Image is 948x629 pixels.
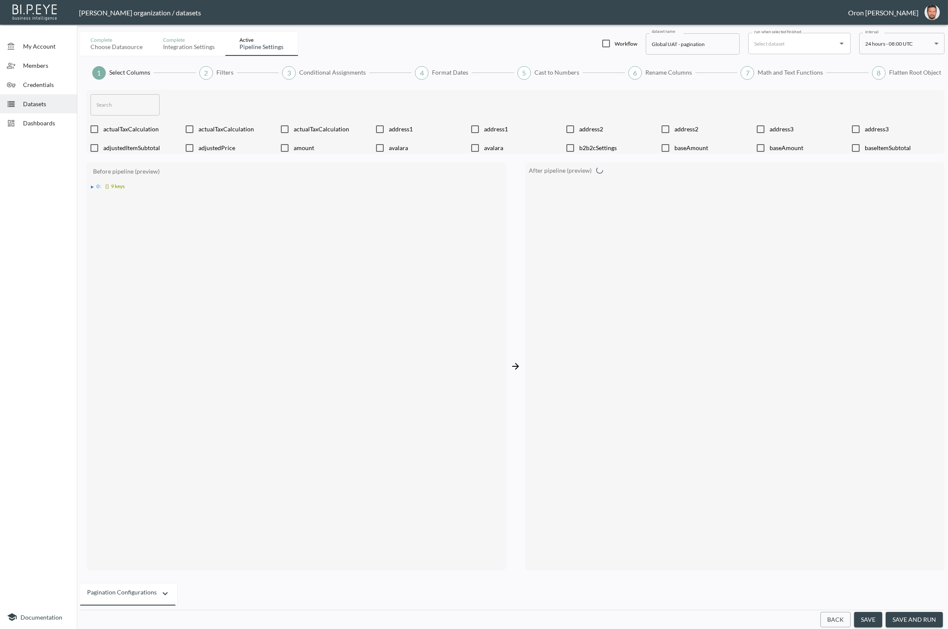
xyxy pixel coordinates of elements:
span: Members [23,61,70,70]
div: result.destinationAddress.address2 [674,125,750,133]
label: interval [865,29,879,35]
span: Datasets [23,99,70,108]
span: Dashboards [23,119,70,128]
span: actualTaxCalculation [294,125,369,133]
span: address1 [484,125,560,133]
span: 0 : [97,183,102,189]
div: Active [240,37,284,43]
span: Math and Text Functions [758,68,823,77]
div: 6 [628,66,642,80]
span: baseAmount [770,144,845,152]
div: result.items.actualTaxCalculation.warnings.avalara [389,144,464,152]
div: result.originAddress.address3 [770,125,845,133]
div: 24 hours - 08:00 UTC [865,39,931,49]
div: Choose datasource [90,43,143,51]
span: baseItemSubtotal [865,144,940,152]
div: After pipeline (preview) [529,167,941,174]
div: result.originAddress.address2 [579,125,655,133]
span: Cast to Numbers [534,68,579,77]
button: Back [820,612,851,628]
div: result.shippingLines.shippingRate.shippingLineTotal.amount [294,144,369,152]
span: My Account [23,42,70,51]
button: oron@bipeye.com [919,2,946,23]
div: [PERSON_NAME] organization / datasets [79,9,848,17]
span: b2b2cSettings [579,144,655,152]
div: result.items.actualTaxCalculation [103,125,179,133]
div: result.shippingLines.actualTaxCalculation [198,125,274,133]
div: 1 [92,66,106,80]
div: result.totals.items.adjustedItemSubtotal [103,144,179,152]
div: result.b2b2cSettings [579,144,655,152]
label: dataset name [652,29,675,34]
span: address3 [865,125,940,133]
button: Open [836,38,848,49]
div: Integration settings [163,43,215,51]
span: 9 keys [104,183,125,189]
span: Format Dates [432,68,468,77]
span: Documentation [20,614,62,621]
span: address2 [674,125,750,133]
span: Flatten Root Object [889,68,941,77]
img: bipeye-logo [11,2,60,21]
div: result.fees.merchantFees.feeLines.baseAmount [674,144,750,152]
div: Complete [90,37,143,43]
input: Search [90,94,160,116]
div: result.originAddress.address1 [389,125,464,133]
span: adjustedPrice [198,144,274,152]
span: Workflow [615,41,637,47]
span: Credentials [23,80,70,89]
div: ▶ [91,185,94,189]
div: Before pipeline (preview) [90,167,502,175]
div: 3 [282,66,296,80]
div: 2 [199,66,213,80]
span: address2 [579,125,655,133]
div: result.destinationAddress.address3 [865,125,940,133]
span: avalara [389,144,464,152]
div: result.destinationAddress.address1 [484,125,560,133]
span: Rename Columns [645,68,692,77]
button: save [854,612,882,628]
div: Oron [PERSON_NAME] [848,9,919,17]
button: save and run [886,612,943,628]
div: result.actualTaxCalculation [294,125,369,133]
span: actualTaxCalculation [103,125,179,133]
span: baseAmount [674,144,750,152]
span: {} [105,183,109,189]
div: 5 [517,66,531,80]
span: amount [294,144,369,152]
div: result.fees.customerFees.feeLines.baseAmount [770,144,845,152]
span: address3 [770,125,845,133]
img: f7df4f0b1e237398fe25aedd0497c453 [925,5,940,20]
input: Select dataset [752,37,834,50]
label: run when selected finished [754,29,801,35]
div: 4 [415,66,429,80]
div: result.actualTaxCalculation.warnings.avalara [484,144,560,152]
div: 7 [741,66,754,80]
div: result.totals.items.baseItemSubtotal [865,144,940,152]
span: avalara [484,144,560,152]
div: Pagination configurations [87,588,157,600]
span: Filters [216,68,233,77]
div: 8 [872,66,886,80]
div: result.items.priceBreakdown.adjustedPrice [198,144,274,152]
span: Conditional Assignments [299,68,366,77]
span: Select Columns [109,68,150,77]
span: adjustedItemSubtotal [103,144,179,152]
span: actualTaxCalculation [198,125,274,133]
div: Pipeline settings [240,43,284,51]
a: Documentation [7,612,70,622]
span: address1 [389,125,464,133]
div: Complete [163,37,215,43]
